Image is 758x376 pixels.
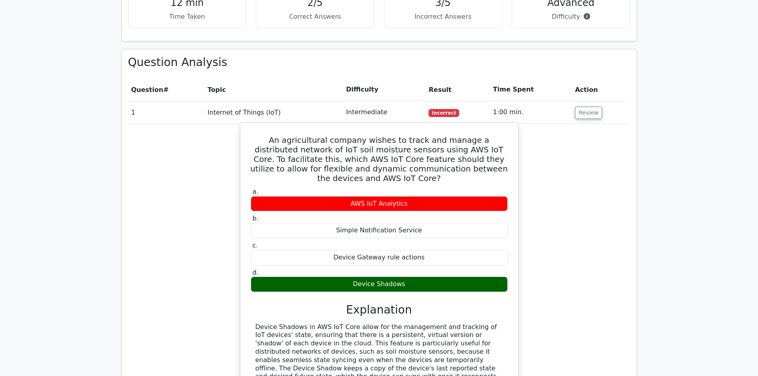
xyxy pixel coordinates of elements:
span: c. [253,242,258,249]
td: Intermediate [343,101,426,124]
span: Question [131,86,164,94]
span: d. [253,269,259,276]
p: Difficulty [518,12,624,21]
p: Time Taken [135,12,240,21]
span: Incorrect [429,109,459,117]
h3: Question Analysis [128,56,630,69]
div: Simple Notification Service [251,223,508,238]
span: b. [253,214,259,222]
div: AWS IoT Analytics [251,196,508,212]
span: a. [253,188,259,195]
p: Correct Answers [263,12,368,21]
div: Device Shadows [251,277,508,292]
th: Topic [205,78,343,101]
p: Incorrect Answers [391,12,496,21]
td: 1 [128,101,205,124]
h3: Explanation [255,303,503,317]
td: 1:00 min. [490,101,572,124]
th: Difficulty [343,78,426,101]
th: Result [425,78,490,101]
div: Device Gateway rule actions [251,250,508,265]
th: # [128,78,205,101]
button: Review [575,107,602,119]
td: Internet of Things (IoT) [205,101,343,124]
th: Time Spent [490,78,572,101]
th: Action [572,78,630,101]
h5: An agricultural company wishes to track and manage a distributed network of IoT soil moisture sen... [250,135,509,183]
